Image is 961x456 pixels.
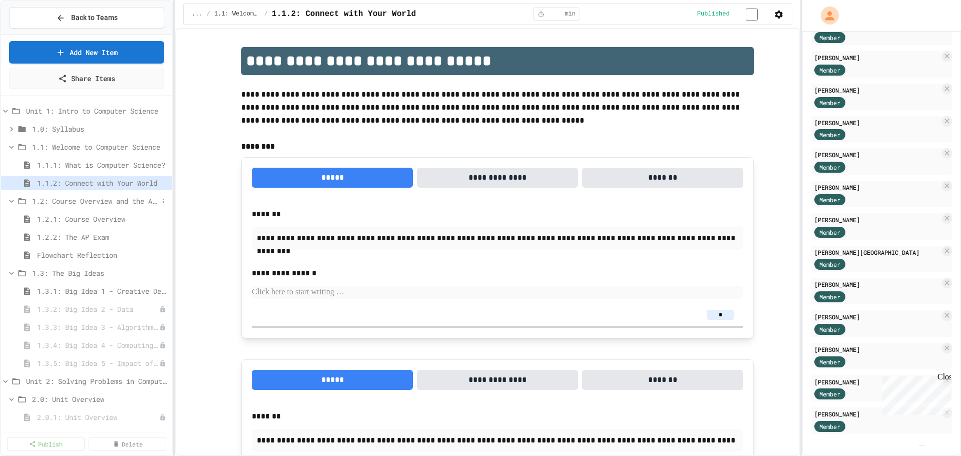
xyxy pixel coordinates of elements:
span: Member [819,130,840,139]
span: 2.0: Unit Overview [32,394,168,404]
span: 1.2: Course Overview and the AP Exam [32,196,158,206]
span: 2.0.1: Unit Overview [37,412,159,422]
span: Member [819,33,840,42]
span: 1.3.4: Big Idea 4 - Computing Systems and Networks [37,340,159,350]
span: 1.3: The Big Ideas [32,268,168,278]
span: 1.3.3: Big Idea 3 - Algorithms and Programming [37,322,159,332]
span: Member [819,260,840,269]
span: Member [819,357,840,366]
div: [PERSON_NAME] [814,53,940,62]
div: [PERSON_NAME] [814,312,940,321]
span: 1.1.1: What is Computer Science? [37,160,168,170]
input: publish toggle [734,9,770,21]
iframe: chat widget [919,416,951,446]
div: Unpublished [159,306,166,313]
span: Flowchart Reflection [37,250,168,260]
span: Member [819,98,840,107]
span: Member [819,325,840,334]
span: Member [819,422,840,431]
span: 1.3.5: Big Idea 5 - Impact of Computing [37,358,159,368]
span: Member [819,228,840,237]
span: 1.2.1: Course Overview [37,214,168,224]
div: Unpublished [159,342,166,349]
div: Content is published and visible to students [697,8,770,20]
span: 1.1.2: Connect with Your World [272,8,416,20]
span: 1.3.1: Big Idea 1 - Creative Development [37,286,168,296]
div: Unpublished [159,414,166,421]
span: Member [819,389,840,398]
div: [PERSON_NAME] [814,118,940,127]
iframe: chat widget [878,372,951,415]
div: [PERSON_NAME] [814,150,940,159]
button: Back to Teams [9,7,164,29]
span: Member [819,163,840,172]
div: [PERSON_NAME][GEOGRAPHIC_DATA] [814,248,940,257]
span: 1.2.2: The AP Exam [37,232,168,242]
a: Delete [89,437,166,451]
span: 1.1: Welcome to Computer Science [32,142,168,152]
span: Back to Teams [71,13,118,23]
div: [PERSON_NAME] [814,409,940,418]
span: / [264,10,268,18]
div: [PERSON_NAME] [814,86,940,95]
span: Unit 1: Intro to Computer Science [26,106,168,116]
div: Unpublished [159,360,166,367]
span: Member [819,66,840,75]
div: [PERSON_NAME] [814,183,940,192]
span: Unit 2: Solving Problems in Computer Science [26,376,168,386]
span: Published [697,10,730,18]
div: [PERSON_NAME] [814,377,940,386]
span: 1.0: Syllabus [32,124,168,134]
a: Publish [7,437,85,451]
span: Member [819,292,840,301]
span: 1.1.2: Connect with Your World [37,178,168,188]
a: Share Items [9,68,164,89]
a: Add New Item [9,41,164,64]
div: [PERSON_NAME] [814,280,940,289]
div: [PERSON_NAME] [814,215,940,224]
span: min [565,10,576,18]
span: 1.1: Welcome to Computer Science [214,10,260,18]
span: ... [192,10,203,18]
span: / [207,10,210,18]
button: More options [158,196,168,206]
div: [PERSON_NAME] [814,345,940,354]
span: Member [819,195,840,204]
span: 1.3.2: Big Idea 2 - Data [37,304,159,314]
div: My Account [810,4,841,27]
div: Chat with us now!Close [4,4,69,64]
div: Unpublished [159,324,166,331]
